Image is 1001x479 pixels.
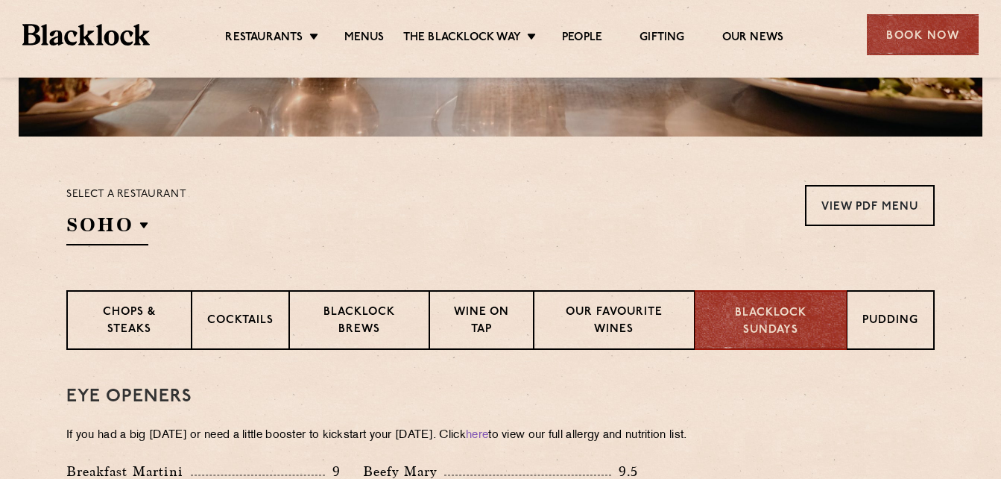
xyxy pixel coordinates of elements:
[344,31,385,47] a: Menus
[862,313,918,331] p: Pudding
[305,304,414,339] p: Blacklock Brews
[22,24,150,46] img: BL_Textured_Logo-footer-cropped.svg
[66,425,935,446] p: If you had a big [DATE] or need a little booster to kickstart your [DATE]. Click to view our full...
[640,31,684,47] a: Gifting
[722,31,784,47] a: Our News
[66,387,935,407] h3: Eye openers
[66,185,186,204] p: Select a restaurant
[867,14,979,55] div: Book Now
[66,212,148,245] h2: SOHO
[466,430,488,441] a: here
[83,304,176,339] p: Chops & Steaks
[562,31,602,47] a: People
[403,31,521,47] a: The Blacklock Way
[805,185,935,226] a: View PDF Menu
[207,313,274,331] p: Cocktails
[710,305,831,339] p: Blacklock Sundays
[445,304,518,339] p: Wine on Tap
[549,304,678,339] p: Our favourite wines
[225,31,303,47] a: Restaurants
